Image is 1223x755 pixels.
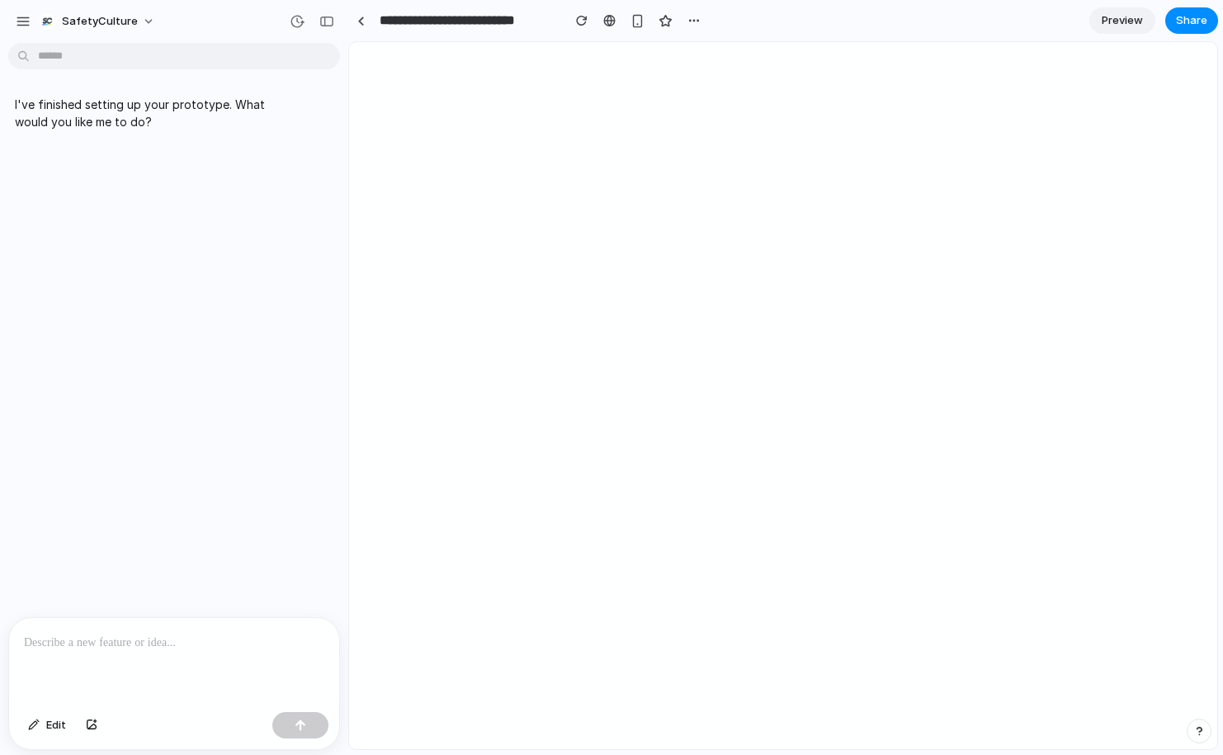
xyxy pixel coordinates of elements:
button: SafetyCulture [32,8,163,35]
span: Share [1176,12,1207,29]
span: Edit [46,717,66,734]
a: Preview [1089,7,1155,34]
button: Share [1165,7,1218,34]
button: Edit [20,712,74,738]
p: I've finished setting up your prototype. What would you like me to do? [15,96,272,130]
span: Preview [1102,12,1143,29]
span: SafetyCulture [62,13,138,30]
